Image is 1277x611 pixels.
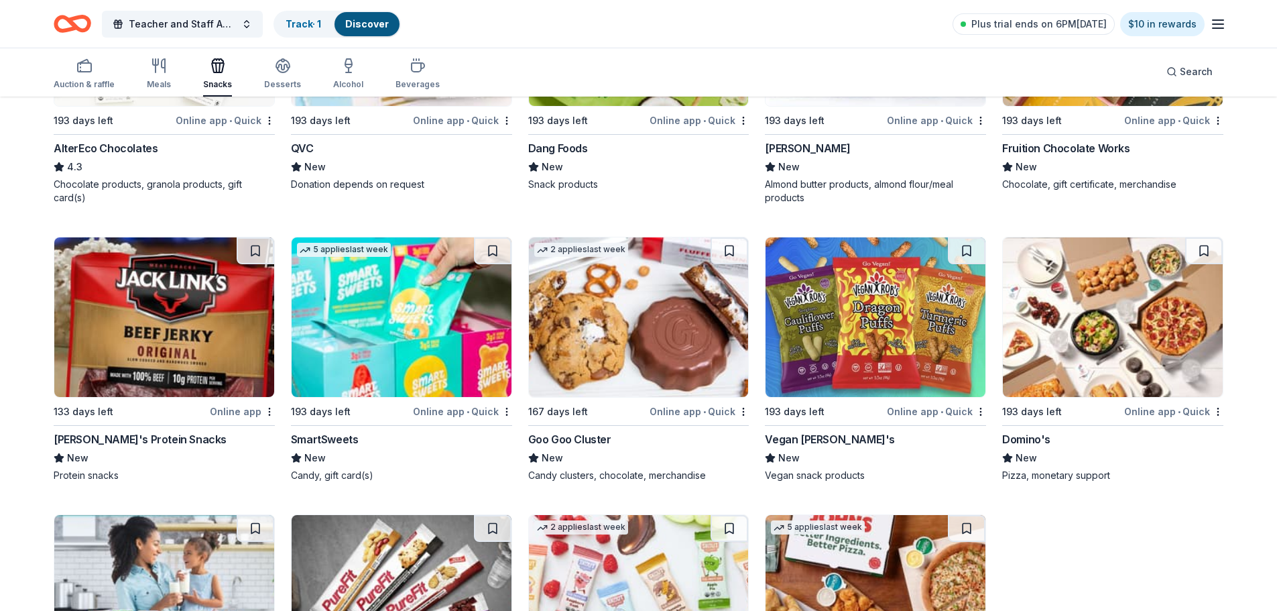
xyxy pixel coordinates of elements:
span: New [304,159,326,175]
a: Image for SmartSweets5 applieslast week193 days leftOnline app•QuickSmartSweetsNewCandy, gift car... [291,237,512,482]
div: Online app Quick [650,112,749,129]
span: New [778,159,800,175]
span: • [1178,406,1180,417]
div: Online app Quick [176,112,275,129]
div: Pizza, monetary support [1002,469,1223,482]
div: 2 applies last week [534,243,628,257]
div: 193 days left [1002,404,1062,420]
span: New [1016,450,1037,466]
div: Desserts [264,79,301,90]
div: Online app Quick [650,403,749,420]
div: Almond butter products, almond flour/meal products [765,178,986,205]
a: Image for Vegan Rob's193 days leftOnline app•QuickVegan [PERSON_NAME]'sNewVegan snack products [765,237,986,482]
div: Online app Quick [1124,403,1223,420]
button: Beverages [396,52,440,97]
div: Candy clusters, chocolate, merchandise [528,469,749,482]
div: Goo Goo Cluster [528,431,611,447]
div: Candy, gift card(s) [291,469,512,482]
span: Teacher and Staff Appreciation Week [129,16,236,32]
button: Track· 1Discover [273,11,401,38]
span: New [67,450,88,466]
a: Track· 1 [286,18,321,30]
a: Image for Domino's 193 days leftOnline app•QuickDomino'sNewPizza, monetary support [1002,237,1223,482]
div: Domino's [1002,431,1050,447]
div: Online app Quick [887,403,986,420]
span: • [940,115,943,126]
img: Image for SmartSweets [292,237,511,397]
a: $10 in rewards [1120,12,1205,36]
span: • [229,115,232,126]
span: • [467,115,469,126]
a: Home [54,8,91,40]
div: 5 applies last week [297,243,391,257]
span: Search [1180,64,1213,80]
img: Image for Goo Goo Cluster [529,237,749,397]
a: Plus trial ends on 6PM[DATE] [953,13,1115,35]
img: Image for Domino's [1003,237,1223,397]
img: Image for Vegan Rob's [766,237,985,397]
button: Teacher and Staff Appreciation Week [102,11,263,38]
span: New [1016,159,1037,175]
span: • [703,115,706,126]
div: Chocolate products, granola products, gift card(s) [54,178,275,205]
div: Vegan [PERSON_NAME]'s [765,431,895,447]
span: New [542,450,563,466]
div: Online app Quick [413,112,512,129]
div: Protein snacks [54,469,275,482]
div: Chocolate, gift certificate, merchandise [1002,178,1223,191]
div: 193 days left [765,404,825,420]
div: Beverages [396,79,440,90]
div: SmartSweets [291,431,359,447]
span: • [1178,115,1180,126]
a: Image for Goo Goo Cluster2 applieslast week167 days leftOnline app•QuickGoo Goo ClusterNewCandy c... [528,237,749,482]
span: • [703,406,706,417]
div: 193 days left [291,113,351,129]
div: Online app Quick [1124,112,1223,129]
div: Vegan snack products [765,469,986,482]
div: 193 days left [528,113,588,129]
div: Donation depends on request [291,178,512,191]
a: Discover [345,18,389,30]
div: Snack products [528,178,749,191]
div: 2 applies last week [534,520,628,535]
button: Meals [147,52,171,97]
div: [PERSON_NAME]'s Protein Snacks [54,431,227,447]
div: QVC [291,140,314,156]
div: Fruition Chocolate Works [1002,140,1130,156]
div: 5 applies last week [771,520,865,535]
span: • [467,406,469,417]
span: 4.3 [67,159,82,175]
div: 193 days left [54,113,113,129]
div: 193 days left [1002,113,1062,129]
button: Auction & raffle [54,52,115,97]
span: • [940,406,943,417]
div: Auction & raffle [54,79,115,90]
span: New [304,450,326,466]
div: 167 days left [528,404,588,420]
div: Online app Quick [413,403,512,420]
div: Meals [147,79,171,90]
button: Snacks [203,52,232,97]
div: Online app Quick [887,112,986,129]
button: Desserts [264,52,301,97]
span: New [542,159,563,175]
button: Alcohol [333,52,363,97]
a: Image for Jack Link's Protein Snacks133 days leftOnline app[PERSON_NAME]'s Protein SnacksNewProte... [54,237,275,482]
span: New [778,450,800,466]
div: Dang Foods [528,140,588,156]
div: [PERSON_NAME] [765,140,850,156]
img: Image for Jack Link's Protein Snacks [54,237,274,397]
button: Search [1156,58,1223,85]
div: Online app [210,403,275,420]
div: 193 days left [291,404,351,420]
div: 193 days left [765,113,825,129]
div: Snacks [203,79,232,90]
div: Alcohol [333,79,363,90]
div: 133 days left [54,404,113,420]
span: Plus trial ends on 6PM[DATE] [971,16,1107,32]
div: AlterEco Chocolates [54,140,158,156]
